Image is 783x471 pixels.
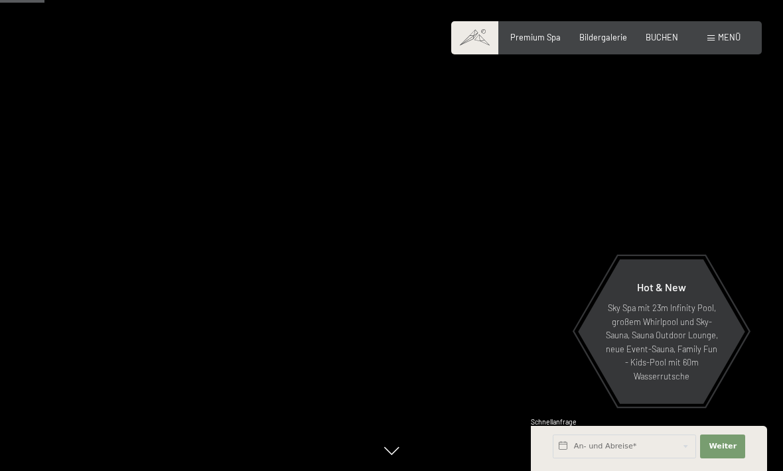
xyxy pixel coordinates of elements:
[510,32,561,42] a: Premium Spa
[700,435,745,458] button: Weiter
[579,32,627,42] a: Bildergalerie
[604,301,719,383] p: Sky Spa mit 23m Infinity Pool, großem Whirlpool und Sky-Sauna, Sauna Outdoor Lounge, neue Event-S...
[718,32,741,42] span: Menü
[637,281,686,293] span: Hot & New
[646,32,678,42] a: BUCHEN
[531,418,577,426] span: Schnellanfrage
[577,259,746,405] a: Hot & New Sky Spa mit 23m Infinity Pool, großem Whirlpool und Sky-Sauna, Sauna Outdoor Lounge, ne...
[709,441,737,452] span: Weiter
